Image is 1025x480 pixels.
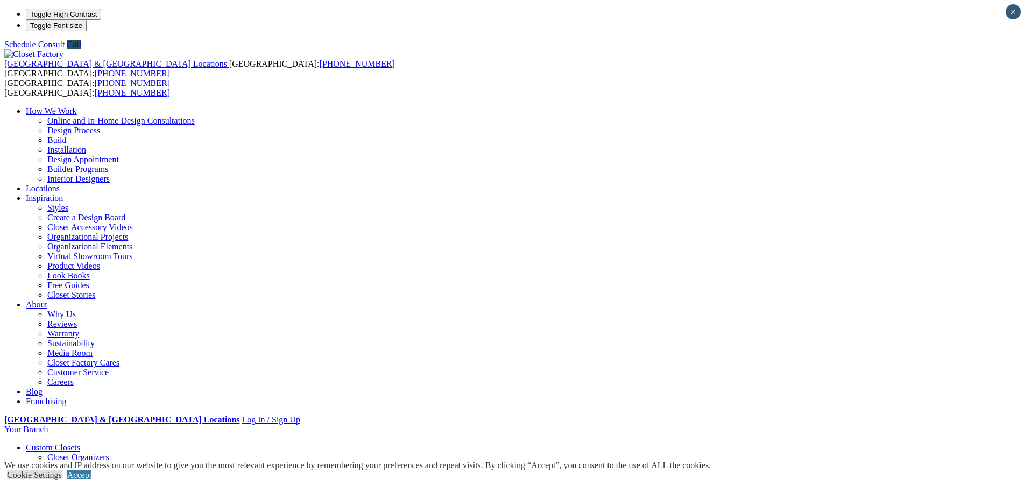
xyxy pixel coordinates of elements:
a: Customer Service [47,368,109,377]
a: [PHONE_NUMBER] [95,69,170,78]
a: Look Books [47,271,90,280]
a: Reviews [47,319,77,328]
a: Sustainability [47,339,95,348]
a: Design Appointment [47,155,119,164]
a: [PHONE_NUMBER] [95,78,170,88]
a: Product Videos [47,261,100,270]
a: Warranty [47,329,79,338]
span: [GEOGRAPHIC_DATA] & [GEOGRAPHIC_DATA] Locations [4,59,227,68]
a: Call [67,40,81,49]
a: How We Work [26,106,77,116]
a: Closet Factory Cares [47,358,119,367]
button: Close [1006,4,1021,19]
a: Media Room [47,348,93,357]
a: Accept [67,470,91,479]
span: [GEOGRAPHIC_DATA]: [GEOGRAPHIC_DATA]: [4,78,170,97]
a: Why Us [47,310,76,319]
a: Closet Accessory Videos [47,223,133,232]
a: Closet Stories [47,290,95,299]
a: Blog [26,387,43,396]
span: [GEOGRAPHIC_DATA]: [GEOGRAPHIC_DATA]: [4,59,395,78]
span: Toggle High Contrast [30,10,97,18]
a: Closet Organizers [47,453,109,462]
a: [PHONE_NUMBER] [95,88,170,97]
a: Create a Design Board [47,213,125,222]
a: Cookie Settings [7,470,62,479]
a: Locations [26,184,60,193]
a: Organizational Projects [47,232,128,241]
a: [GEOGRAPHIC_DATA] & [GEOGRAPHIC_DATA] Locations [4,59,229,68]
div: We use cookies and IP address on our website to give you the most relevant experience by remember... [4,461,711,470]
a: Your Branch [4,425,48,434]
a: Careers [47,377,74,386]
a: Organizational Elements [47,242,132,251]
a: [PHONE_NUMBER] [319,59,394,68]
span: Toggle Font size [30,22,82,30]
a: Interior Designers [47,174,110,183]
a: Online and In-Home Design Consultations [47,116,195,125]
a: Custom Closets [26,443,80,452]
a: Franchising [26,397,67,406]
button: Toggle Font size [26,20,87,31]
a: Builder Programs [47,164,108,174]
a: Styles [47,203,68,212]
button: Toggle High Contrast [26,9,101,20]
a: Log In / Sign Up [242,415,300,424]
a: About [26,300,47,309]
a: Design Process [47,126,100,135]
a: Inspiration [26,194,63,203]
a: Free Guides [47,281,89,290]
a: Schedule Consult [4,40,65,49]
img: Closet Factory [4,49,63,59]
a: Installation [47,145,86,154]
a: [GEOGRAPHIC_DATA] & [GEOGRAPHIC_DATA] Locations [4,415,239,424]
a: Virtual Showroom Tours [47,252,133,261]
a: Build [47,135,67,145]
